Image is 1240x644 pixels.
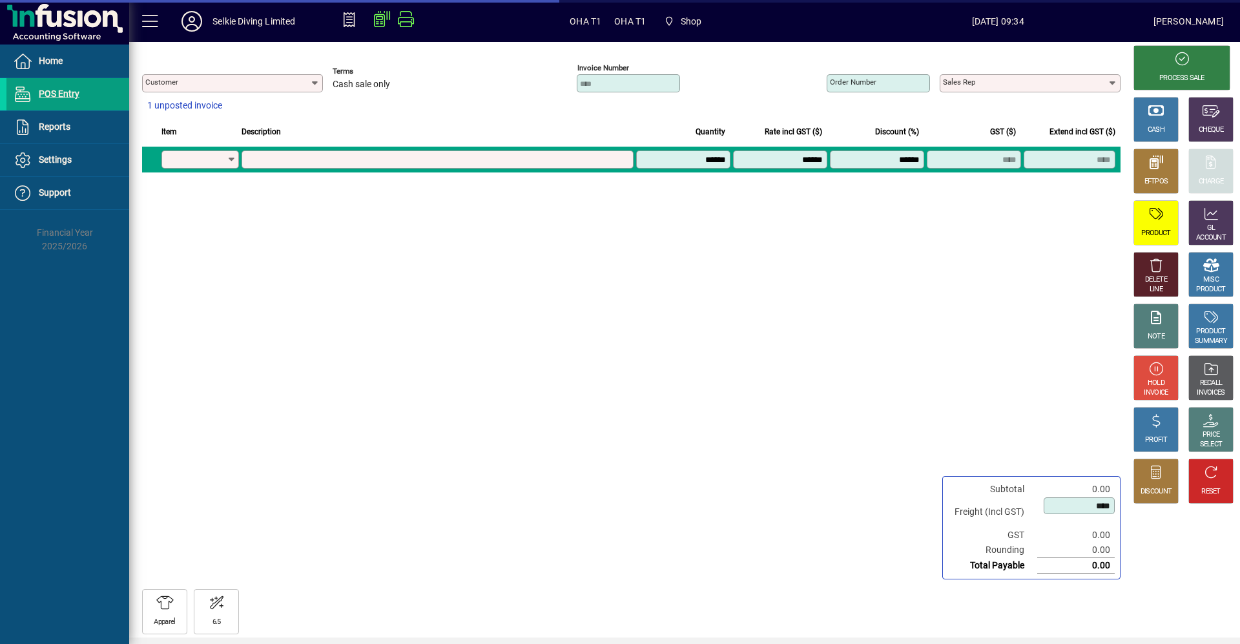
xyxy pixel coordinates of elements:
div: PRODUCT [1196,327,1225,337]
span: Settings [39,154,72,165]
div: INVOICE [1144,388,1168,398]
span: 1 unposted invoice [147,99,222,112]
a: Reports [6,111,129,143]
mat-label: Sales rep [943,78,975,87]
td: 0.00 [1037,558,1115,574]
div: 6.5 [212,618,221,627]
span: Quantity [696,125,725,139]
div: MISC [1203,275,1219,285]
td: GST [948,528,1037,543]
td: Freight (Incl GST) [948,497,1037,528]
span: GST ($) [990,125,1016,139]
div: Selkie Diving Limited [212,11,296,32]
div: HOLD [1148,379,1164,388]
div: PRICE [1203,430,1220,440]
td: Total Payable [948,558,1037,574]
span: Shop [681,11,702,32]
span: Terms [333,67,410,76]
td: Subtotal [948,482,1037,497]
td: 0.00 [1037,543,1115,558]
span: OHA T1 [614,11,646,32]
div: SUMMARY [1195,337,1227,346]
span: Home [39,56,63,66]
div: RECALL [1200,379,1223,388]
div: PROFIT [1145,435,1167,445]
div: DISCOUNT [1141,487,1172,497]
div: [PERSON_NAME] [1153,11,1224,32]
div: GL [1207,223,1215,233]
div: PRODUCT [1141,229,1170,238]
td: Rounding [948,543,1037,558]
span: Reports [39,121,70,132]
div: LINE [1150,285,1162,295]
span: Shop [659,10,707,33]
span: [DATE] 09:34 [843,11,1153,32]
span: Rate incl GST ($) [765,125,822,139]
div: SELECT [1200,440,1223,450]
mat-label: Customer [145,78,178,87]
div: INVOICES [1197,388,1224,398]
span: Discount (%) [875,125,919,139]
mat-label: Order number [830,78,876,87]
button: 1 unposted invoice [142,94,227,118]
mat-label: Invoice number [577,63,629,72]
span: POS Entry [39,88,79,99]
span: OHA T1 [570,11,601,32]
span: Support [39,187,71,198]
button: Profile [171,10,212,33]
a: Support [6,177,129,209]
span: Cash sale only [333,79,390,90]
div: EFTPOS [1144,177,1168,187]
div: CASH [1148,125,1164,135]
div: DELETE [1145,275,1167,285]
span: Extend incl GST ($) [1049,125,1115,139]
div: Apparel [154,618,175,627]
div: CHARGE [1199,177,1224,187]
a: Home [6,45,129,78]
div: PROCESS SALE [1159,74,1204,83]
div: ACCOUNT [1196,233,1226,243]
td: 0.00 [1037,528,1115,543]
div: PRODUCT [1196,285,1225,295]
span: Description [242,125,281,139]
span: Item [161,125,177,139]
div: CHEQUE [1199,125,1223,135]
div: NOTE [1148,332,1164,342]
td: 0.00 [1037,482,1115,497]
a: Settings [6,144,129,176]
div: RESET [1201,487,1221,497]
